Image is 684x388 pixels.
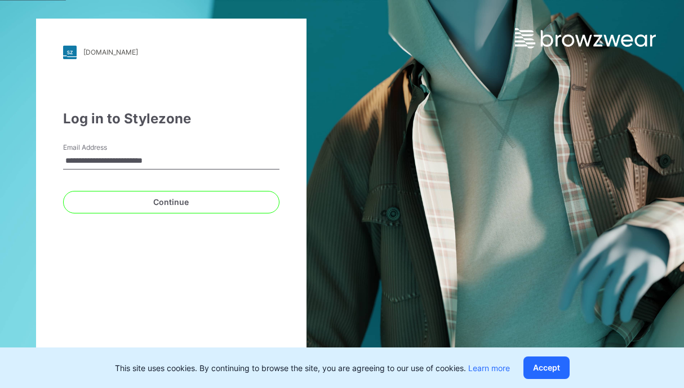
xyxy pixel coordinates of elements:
a: Learn more [468,363,510,373]
div: [DOMAIN_NAME] [83,48,138,56]
button: Continue [63,191,279,213]
img: browzwear-logo.e42bd6dac1945053ebaf764b6aa21510.svg [515,28,656,48]
img: stylezone-logo.562084cfcfab977791bfbf7441f1a819.svg [63,46,77,59]
button: Accept [523,356,570,379]
a: [DOMAIN_NAME] [63,46,279,59]
div: Log in to Stylezone [63,109,279,129]
label: Email Address [63,142,142,153]
p: This site uses cookies. By continuing to browse the site, you are agreeing to our use of cookies. [115,362,510,374]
